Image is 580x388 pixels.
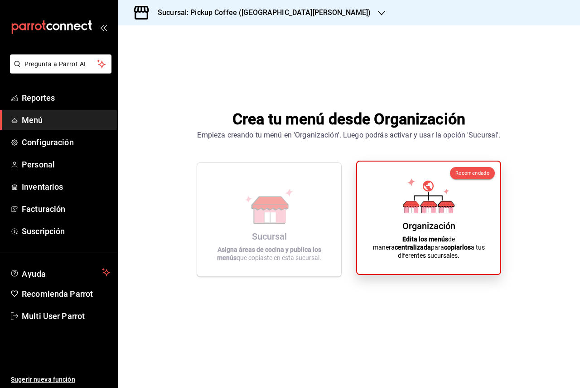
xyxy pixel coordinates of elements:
span: Multi User Parrot [22,310,110,322]
span: Reportes [22,92,110,104]
span: Suscripción [22,225,110,237]
span: Inventarios [22,181,110,193]
span: Facturación [22,203,110,215]
p: que copiaste en esta sucursal. [208,246,330,262]
span: Recomienda Parrot [22,288,110,300]
h3: Sucursal: Pickup Coffee ([GEOGRAPHIC_DATA][PERSON_NAME]) [150,7,371,18]
span: Pregunta a Parrot AI [24,59,97,69]
a: Pregunta a Parrot AI [6,66,111,75]
button: Pregunta a Parrot AI [10,54,111,74]
h1: Crea tu menú desde Organización [197,108,500,130]
div: Sucursal [252,231,287,242]
div: Organización [402,221,455,231]
p: de manera para a tus diferentes sucursales. [368,235,489,260]
span: Menú [22,114,110,126]
div: Empieza creando tu menú en 'Organización'. Luego podrás activar y usar la opción 'Sucursal'. [197,130,500,141]
strong: centralizada [395,244,431,251]
span: Configuración [22,136,110,148]
strong: copiarlos [444,244,471,251]
span: Personal [22,158,110,171]
strong: Asigna áreas de cocina y publica los menús [217,246,321,261]
strong: Edita los menús [402,236,448,243]
button: open_drawer_menu [100,24,107,31]
span: Ayuda [22,267,98,278]
span: Recomendado [455,170,489,176]
span: Sugerir nueva función [11,375,110,384]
